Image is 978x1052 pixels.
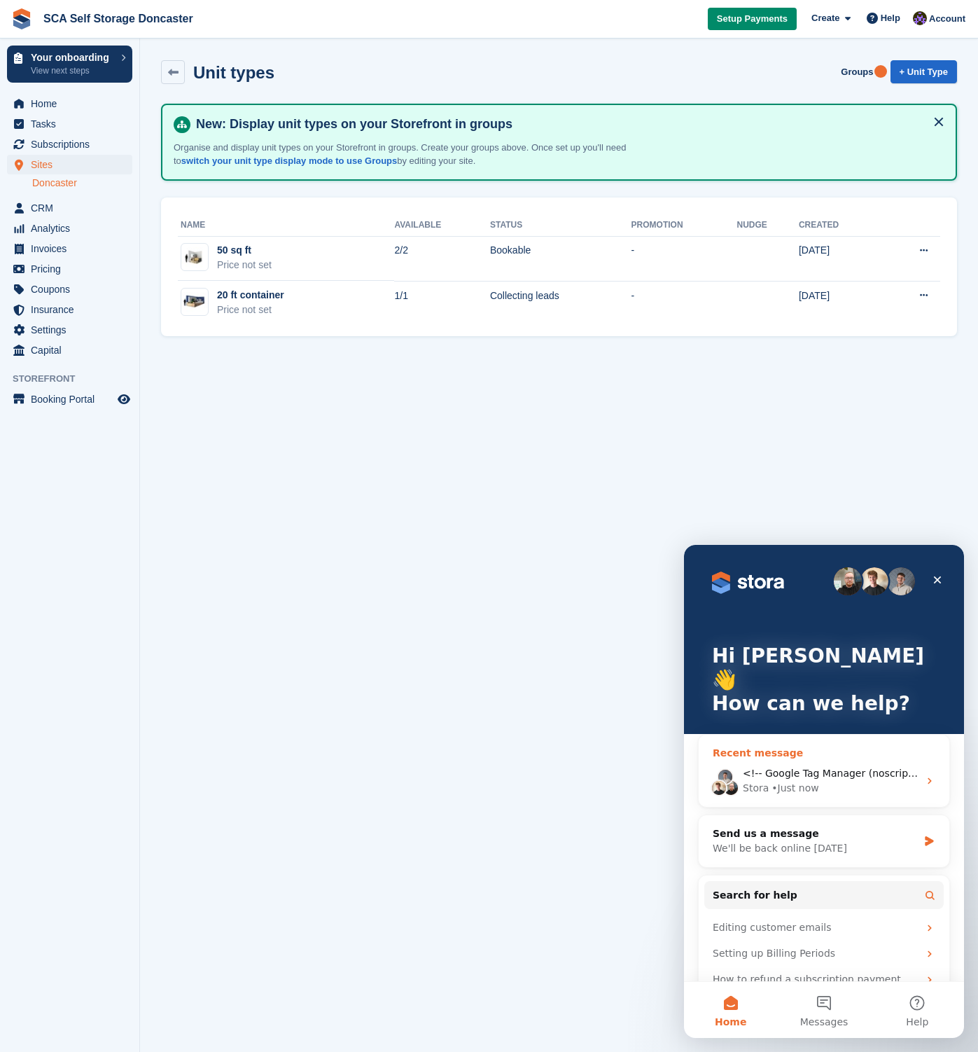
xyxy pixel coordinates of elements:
span: Storefront [13,372,139,386]
td: Collecting leads [490,281,631,325]
a: menu [7,340,132,360]
a: Doncaster [32,177,132,190]
span: Subscriptions [31,134,115,154]
span: Booking Portal [31,389,115,409]
button: Search for help [20,336,260,364]
a: Preview store [116,391,132,408]
span: Coupons [31,279,115,299]
a: Your onboarding View next steps [7,46,132,83]
span: Insurance [31,300,115,319]
a: menu [7,300,132,319]
span: Messages [116,472,165,482]
th: Status [490,214,631,237]
div: • Just now [88,236,134,251]
img: 20.jpg [181,292,208,312]
div: Setting up Billing Periods [29,401,235,416]
span: Capital [31,340,115,360]
span: Search for help [29,343,113,358]
a: menu [7,389,132,409]
img: 50.jpg [181,247,208,268]
span: Pricing [31,259,115,279]
p: Organise and display unit types on your Storefront in groups. Create your groups above. Once set ... [174,141,664,168]
span: Settings [31,320,115,340]
td: [DATE] [799,236,881,281]
td: [DATE] [799,281,881,325]
a: menu [7,239,132,258]
span: Help [881,11,900,25]
div: Stora [59,236,85,251]
iframe: Intercom live chat [684,545,964,1038]
button: Messages [93,437,186,493]
div: Editing customer emails [20,370,260,396]
a: menu [7,219,132,238]
h2: Unit types [193,63,274,82]
td: - [631,281,737,325]
span: Home [31,472,62,482]
a: SCA Self Storage Doncaster [38,7,199,30]
div: Price not set [217,258,272,272]
a: Setup Payments [708,8,797,31]
a: Groups [835,60,879,83]
td: Bookable [490,236,631,281]
td: 2/2 [394,236,489,281]
div: Close [241,22,266,48]
a: menu [7,134,132,154]
div: 20 ft container [217,288,284,303]
a: switch your unit type display mode to use Groups [181,155,397,166]
a: + Unit Type [890,60,957,83]
p: View next steps [31,64,114,77]
a: menu [7,279,132,299]
div: Send us a messageWe'll be back online [DATE] [14,270,266,323]
div: Editing customer emails [29,375,235,390]
a: menu [7,259,132,279]
div: We'll be back online [DATE] [29,296,234,311]
span: Create [811,11,839,25]
img: Ross Chapman [913,11,927,25]
a: menu [7,320,132,340]
span: Account [929,12,965,26]
div: Send us a message [29,282,234,296]
td: - [631,236,737,281]
td: 1/1 [394,281,489,325]
a: menu [7,198,132,218]
span: Invoices [31,239,115,258]
div: How to refund a subscription payment [20,422,260,448]
span: Analytics [31,219,115,238]
th: Promotion [631,214,737,237]
a: menu [7,114,132,134]
a: menu [7,94,132,113]
th: Created [799,214,881,237]
div: Setting up Billing Periods [20,396,260,422]
th: Nudge [737,214,799,237]
div: 50 sq ft [217,243,272,258]
span: Home [31,94,115,113]
button: Help [187,437,280,493]
span: Help [222,472,244,482]
p: Your onboarding [31,53,114,62]
a: menu [7,155,132,174]
span: Setup Payments [717,12,788,26]
span: CRM [31,198,115,218]
div: Tooltip anchor [874,65,887,78]
span: Sites [31,155,115,174]
div: Price not set [217,303,284,317]
th: Available [394,214,489,237]
div: How to refund a subscription payment [29,427,235,442]
th: Name [178,214,394,237]
h4: New: Display unit types on your Storefront in groups [190,116,944,132]
span: Tasks [31,114,115,134]
img: stora-icon-8386f47178a22dfd0bd8f6a31ec36ba5ce8667c1dd55bd0f319d3a0aa187defe.svg [11,8,32,29]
